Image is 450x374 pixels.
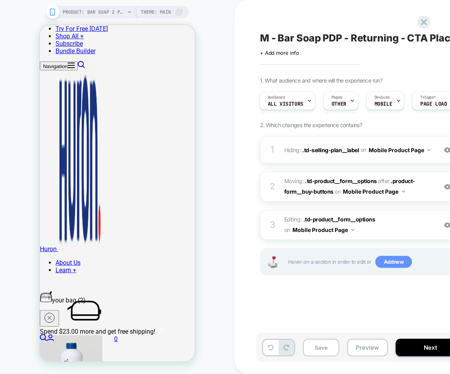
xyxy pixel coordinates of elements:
span: after [378,178,390,184]
span: .td-product__form__options [303,216,375,223]
span: Navigation [3,38,28,44]
span: on [335,187,341,196]
span: Audience [268,95,285,100]
span: OTHER [332,101,346,107]
span: Theme: MAIN [141,6,171,18]
span: MOBILE [375,101,392,107]
img: Huron brand logo [18,45,61,226]
button: Mobile Product Page [292,224,354,236]
span: Devices [375,95,390,100]
img: Joystick [265,256,280,268]
span: PRODUCT: Bar Soap 2 Pack [63,6,125,18]
div: 2 [269,179,276,194]
span: Pages [332,95,342,100]
span: on [360,145,366,155]
button: Save [303,339,339,356]
a: Subscribe [16,15,43,22]
button: Preview [347,339,388,356]
span: All Visitors [268,101,303,107]
button: Mobile Product Page [343,186,405,197]
a: Bundle Builder [16,22,56,30]
span: Trigger [420,95,436,100]
a: Search [38,37,45,45]
div: 1 [269,142,276,158]
span: Page Load [420,101,447,107]
span: .td-product__form__options [305,178,377,184]
img: down arrow [351,229,354,231]
a: Shop All + [16,7,44,15]
img: down arrow [402,191,405,192]
span: + Add more info [260,50,299,56]
a: About Us [16,234,41,241]
span: .td-selling-plan__label [302,146,359,153]
span: Moving: [284,176,433,197]
span: Editing : [284,214,433,236]
span: 2. Which changes the experience contains? [260,122,362,128]
img: down arrow [427,149,430,151]
div: 3 [269,217,276,233]
span: Add new [375,256,412,268]
iframe: Marketing Popup [6,297,106,330]
button: Mobile Product Page [369,144,430,156]
a: Learn + [16,241,36,249]
span: on [284,225,290,235]
span: 1. What audience and where will the experience run? [260,77,382,84]
span: Hiding : [284,144,433,156]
